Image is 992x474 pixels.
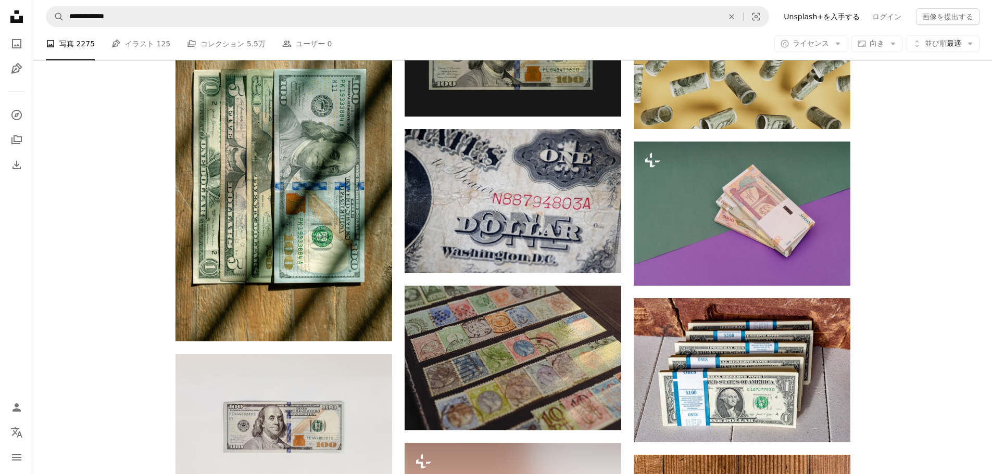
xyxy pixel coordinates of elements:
span: 最適 [925,39,961,49]
span: ライセンス [793,39,829,47]
button: 全てクリア [720,7,743,27]
a: Unsplash+を入手する [777,8,866,25]
span: 125 [157,38,171,49]
form: サイト内でビジュアルを探す [46,6,769,27]
button: ビジュアル検索 [744,7,769,27]
img: 紫色のテーブルの上に座っているインドの通貨の山 [634,142,850,286]
span: 向き [870,39,884,47]
img: テーブルの上の切手のコレクション [405,286,621,430]
span: 0 [327,38,332,49]
a: 看板のクローズアップ [405,196,621,206]
a: 探す [6,105,27,125]
a: コレクション [6,130,27,150]
a: 男の顔の写真が描かれた100ドル札 [175,421,392,430]
a: 写真 [6,33,27,54]
button: 言語 [6,422,27,443]
a: 100ドル紙幣 [175,174,392,184]
button: Unsplashで検索する [46,7,64,27]
button: 画像を提出する [916,8,980,25]
button: 並び順最適 [907,35,980,52]
img: 100ドル紙幣 [175,17,392,341]
a: ログイン [866,8,908,25]
a: コレクション 5.5万 [187,27,266,60]
a: ダウンロード履歴 [6,155,27,175]
button: 向き [851,35,902,52]
button: メニュー [6,447,27,468]
span: 5.5万 [247,38,266,49]
img: タイル張りの床に100ドル紙幣が3枚積まれている [634,298,850,442]
a: タイル張りの床に100ドル紙幣が3枚積まれている [634,365,850,375]
a: ログイン / 登録する [6,397,27,418]
a: 紫色のテーブルの上に座っているインドの通貨の山 [634,209,850,218]
a: イラスト [6,58,27,79]
img: 看板のクローズアップ [405,129,621,273]
a: ホーム — Unsplash [6,6,27,29]
span: 並び順 [925,39,947,47]
button: ライセンス [774,35,847,52]
a: テーブルの上の切手のコレクション [405,353,621,363]
a: イラスト 125 [111,27,170,60]
a: ユーザー 0 [282,27,332,60]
